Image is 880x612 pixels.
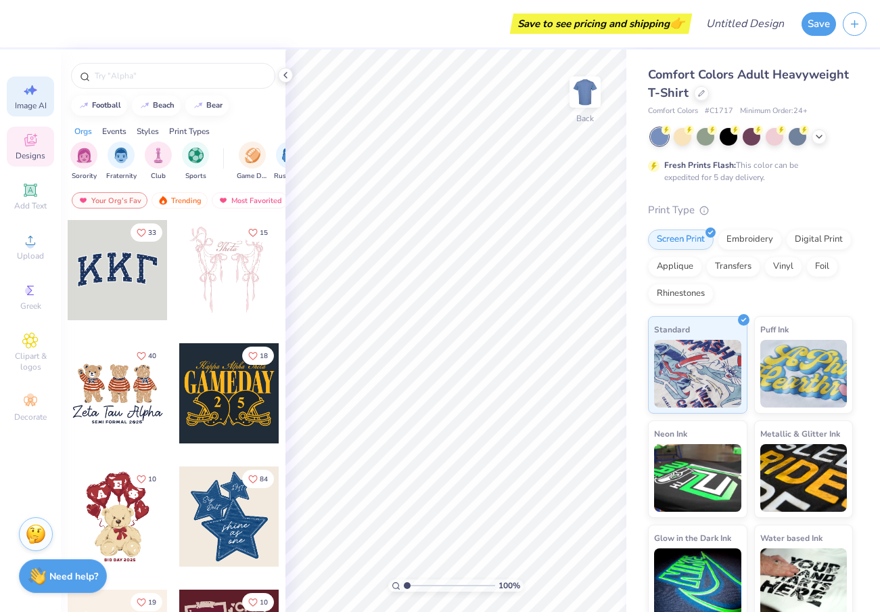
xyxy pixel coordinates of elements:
[131,223,162,242] button: Like
[760,322,789,336] span: Puff Ink
[260,230,268,236] span: 15
[92,102,121,109] div: football
[274,171,305,181] span: Rush & Bid
[17,250,44,261] span: Upload
[664,159,831,183] div: This color can be expedited for 5 day delivery.
[282,148,298,163] img: Rush & Bid Image
[106,171,137,181] span: Fraternity
[185,95,229,116] button: bear
[760,427,840,441] span: Metallic & Glitter Ink
[14,200,47,211] span: Add Text
[139,102,150,110] img: trend_line.gif
[654,322,690,336] span: Standard
[576,112,594,125] div: Back
[188,148,204,163] img: Sports Image
[695,10,795,37] input: Untitled Design
[654,427,687,441] span: Neon Ink
[260,599,268,606] span: 10
[237,141,268,181] button: filter button
[499,580,520,592] span: 100 %
[648,202,853,218] div: Print Type
[654,531,731,545] span: Glow in the Dark Ink
[654,444,741,512] img: Neon Ink
[102,125,126,137] div: Events
[648,66,849,101] span: Comfort Colors Adult Heavyweight T-Shirt
[182,141,209,181] div: filter for Sports
[49,570,98,583] strong: Need help?
[242,223,274,242] button: Like
[274,141,305,181] div: filter for Rush & Bid
[237,171,268,181] span: Game Day
[193,102,204,110] img: trend_line.gif
[760,444,848,512] img: Metallic & Glitter Ink
[152,192,208,209] div: Trending
[169,125,210,137] div: Print Types
[648,106,698,117] span: Comfort Colors
[148,353,156,359] span: 40
[158,196,168,205] img: trending.gif
[786,230,852,250] div: Digital Print
[72,192,147,209] div: Your Org's Fav
[654,340,741,408] img: Standard
[718,230,782,250] div: Embroidery
[20,301,41,311] span: Greek
[106,141,137,181] div: filter for Fraternity
[114,148,129,163] img: Fraternity Image
[760,340,848,408] img: Puff Ink
[274,141,305,181] button: filter button
[131,593,162,611] button: Like
[760,531,823,545] span: Water based Ink
[70,141,97,181] div: filter for Sorority
[93,69,267,83] input: Try "Alpha"
[137,125,159,137] div: Styles
[572,79,599,106] img: Back
[242,470,274,488] button: Like
[106,141,137,181] button: filter button
[648,257,702,277] div: Applique
[648,284,714,304] div: Rhinestones
[670,15,685,31] span: 👉
[182,141,209,181] button: filter button
[72,171,97,181] span: Sorority
[71,95,127,116] button: football
[16,150,45,161] span: Designs
[706,257,760,277] div: Transfers
[14,412,47,422] span: Decorate
[7,351,54,372] span: Clipart & logos
[131,347,162,365] button: Like
[185,171,206,181] span: Sports
[802,12,836,36] button: Save
[206,102,223,109] div: bear
[78,102,89,110] img: trend_line.gif
[151,148,166,163] img: Club Image
[242,347,274,365] button: Like
[740,106,808,117] span: Minimum Order: 24 +
[218,196,229,205] img: most_fav.gif
[260,476,268,483] span: 84
[242,593,274,611] button: Like
[212,192,288,209] div: Most Favorited
[148,476,156,483] span: 10
[664,160,736,171] strong: Fresh Prints Flash:
[76,148,92,163] img: Sorority Image
[151,171,166,181] span: Club
[705,106,733,117] span: # C1717
[237,141,268,181] div: filter for Game Day
[260,353,268,359] span: 18
[513,14,689,34] div: Save to see pricing and shipping
[15,100,47,111] span: Image AI
[131,470,162,488] button: Like
[148,599,156,606] span: 19
[145,141,172,181] div: filter for Club
[806,257,838,277] div: Foil
[132,95,181,116] button: beach
[245,148,260,163] img: Game Day Image
[70,141,97,181] button: filter button
[78,196,89,205] img: most_fav.gif
[648,230,714,250] div: Screen Print
[764,257,802,277] div: Vinyl
[145,141,172,181] button: filter button
[148,230,156,236] span: 33
[153,102,175,109] div: beach
[74,125,92,137] div: Orgs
